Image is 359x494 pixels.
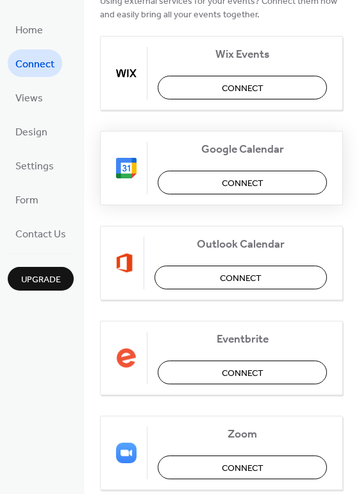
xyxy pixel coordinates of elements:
span: Zoom [158,427,327,441]
span: Home [15,21,43,40]
span: Wix Events [158,47,327,61]
a: Form [8,185,46,213]
a: Settings [8,151,62,179]
span: Connect [222,81,263,95]
button: Connect [158,171,327,194]
span: Connect [220,271,262,285]
a: Home [8,15,51,43]
span: Form [15,191,38,210]
button: Connect [158,361,327,384]
span: Google Calendar [158,142,327,156]
a: Contact Us [8,219,74,247]
span: Outlook Calendar [154,237,327,251]
button: Connect [158,456,327,479]
span: Contact Us [15,225,66,244]
span: Connect [222,366,263,380]
span: Connect [15,55,54,74]
a: Connect [8,49,62,77]
span: Upgrade [21,273,61,287]
img: zoom [116,443,137,463]
span: Connect [222,176,263,190]
span: Design [15,123,47,142]
button: Connect [154,266,327,289]
span: Settings [15,157,54,176]
img: eventbrite [116,348,137,368]
img: outlook [116,253,133,273]
button: Connect [158,76,327,99]
img: google [116,158,137,178]
button: Upgrade [8,267,74,291]
a: Design [8,117,55,145]
span: Eventbrite [158,332,327,346]
span: Views [15,89,43,108]
a: Views [8,83,51,111]
span: Connect [222,461,263,475]
img: wix [116,63,137,83]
